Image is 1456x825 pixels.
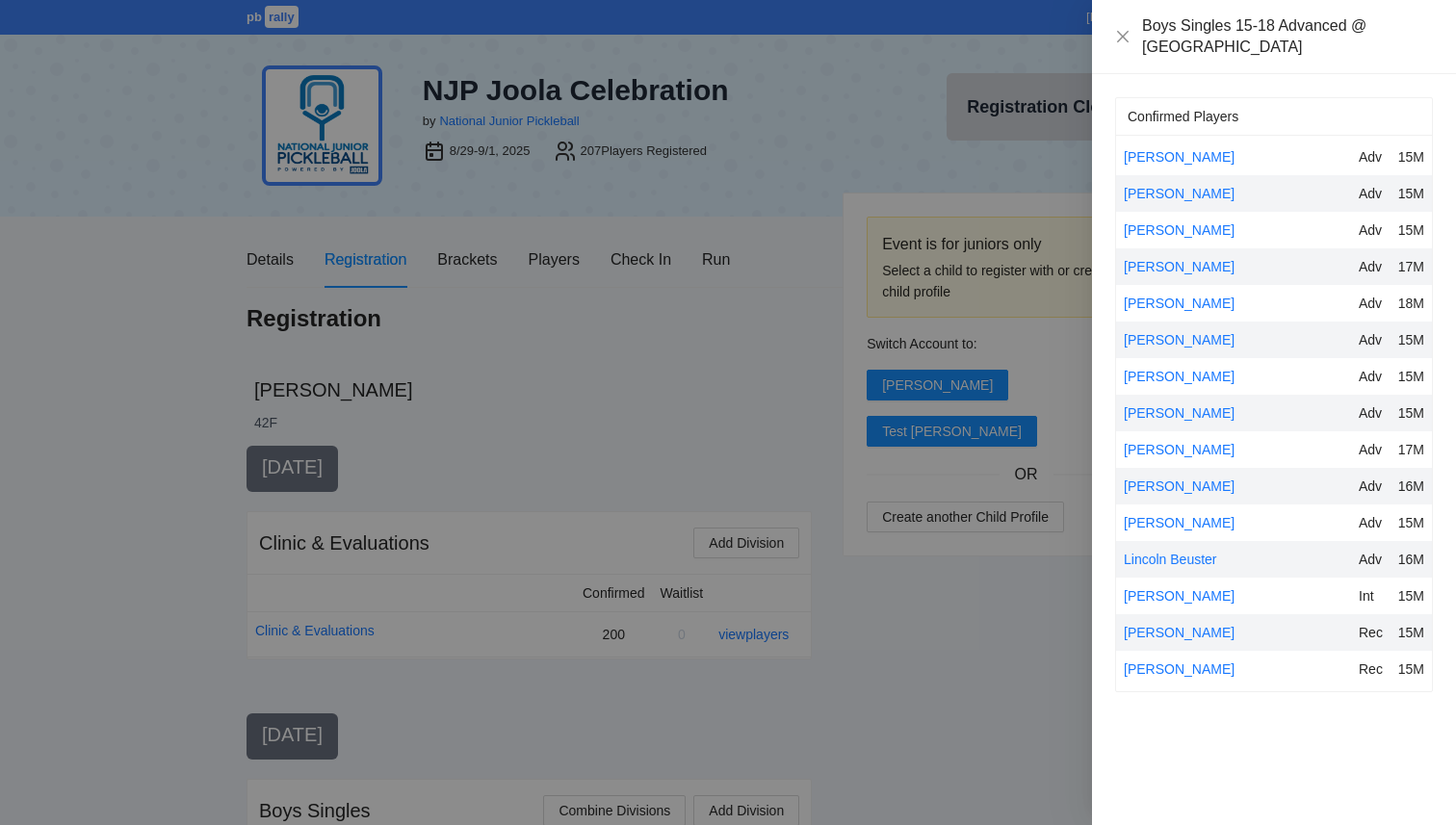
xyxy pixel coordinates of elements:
div: Adv [1359,366,1388,387]
div: 16M [1395,549,1424,570]
div: Adv [1359,329,1388,350]
div: 15M [1395,146,1424,168]
div: Adv [1359,549,1388,570]
div: Adv [1359,512,1388,533]
div: Adv [1359,439,1388,460]
div: 18M [1395,293,1424,314]
button: Close [1115,29,1131,45]
div: 16M [1395,476,1424,497]
div: Int [1359,585,1388,606]
div: Rec [1359,658,1388,680]
div: Adv [1359,402,1388,424]
div: 15M [1395,329,1424,350]
div: 15M [1395,366,1424,387]
a: [PERSON_NAME] [1124,625,1235,640]
div: 15M [1395,512,1424,533]
div: Adv [1359,293,1388,314]
div: Confirmed Players [1128,98,1420,135]
div: Adv [1359,219,1388,241]
a: [PERSON_NAME] [1124,661,1235,677]
a: [PERSON_NAME] [1124,149,1235,165]
div: Adv [1359,146,1388,168]
a: [PERSON_NAME] [1124,186,1235,201]
a: [PERSON_NAME] [1124,515,1235,530]
a: [PERSON_NAME] [1124,259,1235,274]
span: close [1115,29,1131,44]
a: [PERSON_NAME] [1124,442,1235,457]
a: [PERSON_NAME] [1124,332,1235,348]
div: Adv [1359,476,1388,497]
div: 15M [1395,585,1424,606]
a: [PERSON_NAME] [1124,369,1235,384]
div: 15M [1395,658,1424,680]
div: 17M [1395,439,1424,460]
a: [PERSON_NAME] [1124,405,1235,421]
div: 15M [1395,183,1424,204]
div: 17M [1395,256,1424,277]
div: 15M [1395,622,1424,643]
div: 15M [1395,402,1424,424]
div: Boys Singles 15-18 Advanced @ [GEOGRAPHIC_DATA] [1142,15,1433,58]
a: [PERSON_NAME] [1124,222,1235,238]
a: [PERSON_NAME] [1124,296,1235,311]
div: Adv [1359,256,1388,277]
a: Lincoln Beuster [1124,552,1217,567]
div: Adv [1359,183,1388,204]
a: [PERSON_NAME] [1124,478,1235,494]
a: [PERSON_NAME] [1124,588,1235,604]
div: Rec [1359,622,1388,643]
div: 15M [1395,219,1424,241]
